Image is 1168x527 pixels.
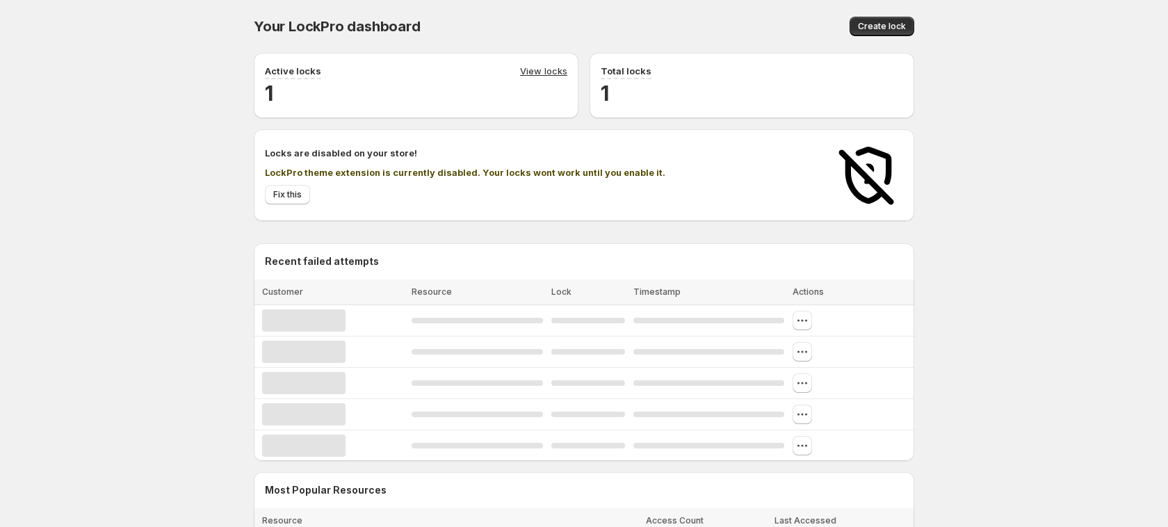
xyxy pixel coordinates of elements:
[265,483,903,497] h2: Most Popular Resources
[646,515,704,526] span: Access Count
[793,286,824,297] span: Actions
[858,21,906,32] span: Create lock
[273,189,302,200] span: Fix this
[520,64,567,79] a: View locks
[551,286,571,297] span: Lock
[774,515,836,526] span: Last Accessed
[265,254,379,268] h2: Recent failed attempts
[601,64,651,78] p: Total locks
[265,146,820,160] h2: Locks are disabled on your store!
[601,79,903,107] h2: 1
[262,286,303,297] span: Customer
[265,185,310,204] button: Fix this
[262,515,302,526] span: Resource
[412,286,452,297] span: Resource
[850,17,914,36] button: Create lock
[254,18,421,35] span: Your LockPro dashboard
[265,64,321,78] p: Active locks
[265,165,820,179] p: LockPro theme extension is currently disabled. Your locks wont work until you enable it.
[265,79,567,107] h2: 1
[633,286,681,297] span: Timestamp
